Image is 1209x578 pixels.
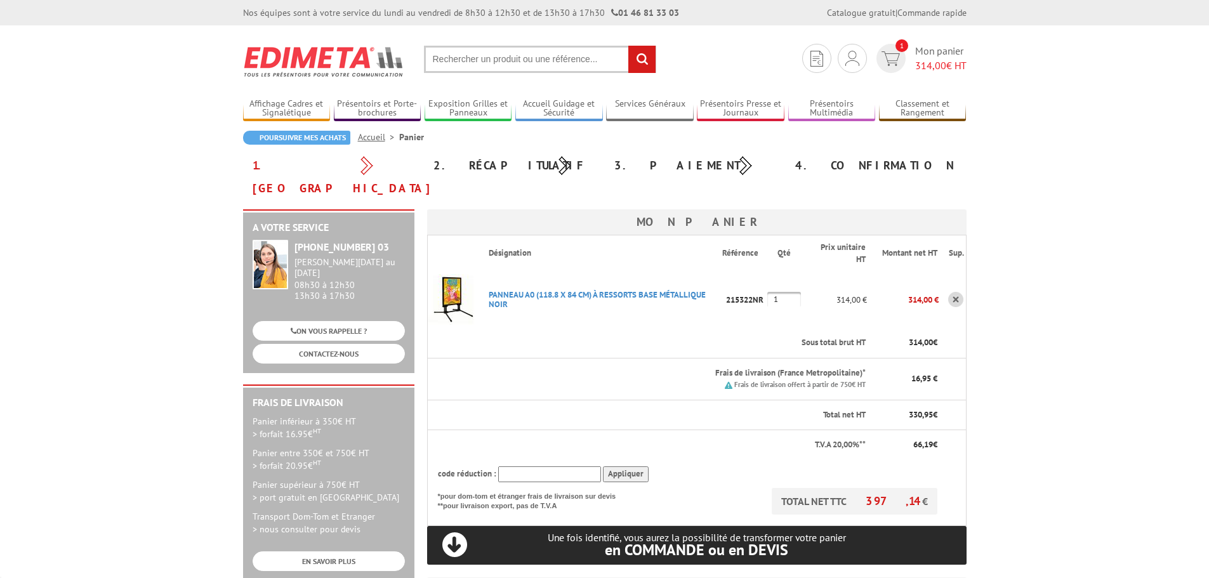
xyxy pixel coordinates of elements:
th: Désignation [479,235,722,272]
p: 215322NR [722,289,767,311]
div: 08h30 à 12h30 13h30 à 17h30 [294,257,405,301]
a: Catalogue gratuit [827,7,895,18]
p: € [877,439,937,451]
img: devis rapide [810,51,823,67]
a: Services Généraux [606,98,694,119]
h3: Mon panier [427,209,967,235]
p: T.V.A 20,00%** [438,439,866,451]
img: devis rapide [845,51,859,66]
span: 314,00 [909,337,933,348]
p: Référence [722,247,766,259]
input: Rechercher un produit ou une référence... [424,46,656,73]
div: 1. [GEOGRAPHIC_DATA] [243,154,424,200]
span: Mon panier [915,44,967,73]
p: € [877,409,937,421]
span: 16,95 € [911,373,937,384]
span: > forfait 16.95€ [253,428,321,440]
div: Nos équipes sont à votre service du lundi au vendredi de 8h30 à 12h30 et de 13h30 à 17h30 [243,6,679,19]
span: 314,00 [915,59,946,72]
p: Montant net HT [877,247,937,259]
sup: HT [313,426,321,435]
p: 314,00 € [801,289,868,311]
p: Prix unitaire HT [811,242,866,265]
p: TOTAL NET TTC € [772,488,937,515]
div: | [827,6,967,19]
div: 4. Confirmation [786,154,967,177]
p: Une fois identifié, vous aurez la possibilité de transformer votre panier [427,532,967,558]
a: Commande rapide [897,7,967,18]
strong: [PHONE_NUMBER] 03 [294,240,389,253]
img: Edimeta [243,38,405,85]
sup: HT [313,458,321,467]
a: PANNEAU A0 (118.8 X 84 CM) à RESSORTS BASE MéTALLIQUE NOIR [489,289,706,310]
h2: Frais de Livraison [253,397,405,409]
span: 397,14 [866,494,922,508]
th: Sup. [939,235,966,272]
th: Qté [767,235,801,272]
p: Panier entre 350€ et 750€ HT [253,447,405,472]
span: 66,19 [913,439,933,450]
a: CONTACTEZ-NOUS [253,344,405,364]
small: Frais de livraison offert à partir de 750€ HT [734,380,866,389]
p: Panier supérieur à 750€ HT [253,478,405,504]
img: PANNEAU A0 (118.8 X 84 CM) à RESSORTS BASE MéTALLIQUE NOIR [428,274,479,325]
span: 1 [895,39,908,52]
span: € HT [915,58,967,73]
a: Accueil [358,131,399,143]
span: code réduction : [438,468,496,479]
th: Sous total brut HT [479,328,868,358]
p: Frais de livraison (France Metropolitaine)* [489,367,866,379]
a: Classement et Rangement [879,98,967,119]
li: Panier [399,131,424,143]
img: widget-service.jpg [253,240,288,289]
div: [PERSON_NAME][DATE] au [DATE] [294,257,405,279]
img: devis rapide [882,51,900,66]
p: Total net HT [438,409,866,421]
p: Transport Dom-Tom et Etranger [253,510,405,535]
a: Accueil Guidage et Sécurité [515,98,603,119]
a: Exposition Grilles et Panneaux [425,98,512,119]
a: Présentoirs Presse et Journaux [697,98,784,119]
span: > forfait 20.95€ [253,460,321,471]
img: picto.png [725,381,732,389]
p: Panier inférieur à 350€ HT [253,415,405,440]
p: 314,00 € [867,289,939,311]
a: Présentoirs et Porte-brochures [334,98,421,119]
a: Présentoirs Multimédia [788,98,876,119]
span: en COMMANDE ou en DEVIS [605,540,788,560]
strong: 01 46 81 33 03 [611,7,679,18]
a: Poursuivre mes achats [243,131,350,145]
a: devis rapide 1 Mon panier 314,00€ HT [873,44,967,73]
input: Appliquer [603,466,649,482]
h2: A votre service [253,222,405,233]
a: Affichage Cadres et Signalétique [243,98,331,119]
p: *pour dom-tom et étranger frais de livraison sur devis **pour livraison export, pas de T.V.A [438,488,628,511]
input: rechercher [628,46,656,73]
div: 3. Paiement [605,154,786,177]
a: EN SAVOIR PLUS [253,551,405,571]
span: 330,95 [909,409,933,420]
div: 2. Récapitulatif [424,154,605,177]
p: € [877,337,937,349]
span: > nous consulter pour devis [253,523,360,535]
span: > port gratuit en [GEOGRAPHIC_DATA] [253,492,399,503]
a: ON VOUS RAPPELLE ? [253,321,405,341]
